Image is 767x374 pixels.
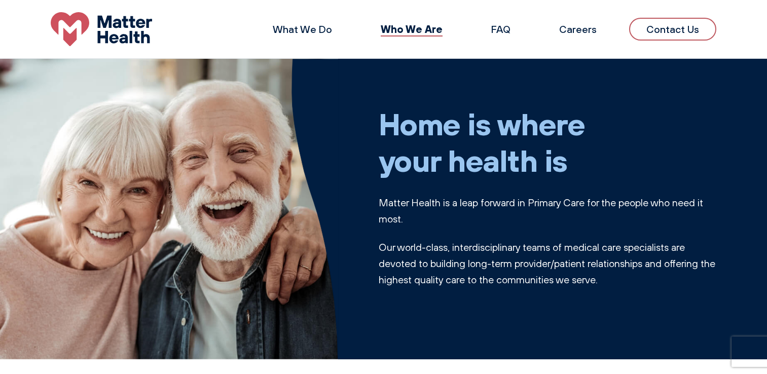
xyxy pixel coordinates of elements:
[379,239,717,288] p: Our world-class, interdisciplinary teams of medical care specialists are devoted to building long...
[379,105,717,178] h1: Home is where your health is
[273,23,332,35] a: What We Do
[379,195,717,227] p: Matter Health is a leap forward in Primary Care for the people who need it most.
[559,23,597,35] a: Careers
[491,23,510,35] a: FAQ
[381,22,443,35] a: Who We Are
[629,18,716,41] a: Contact Us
